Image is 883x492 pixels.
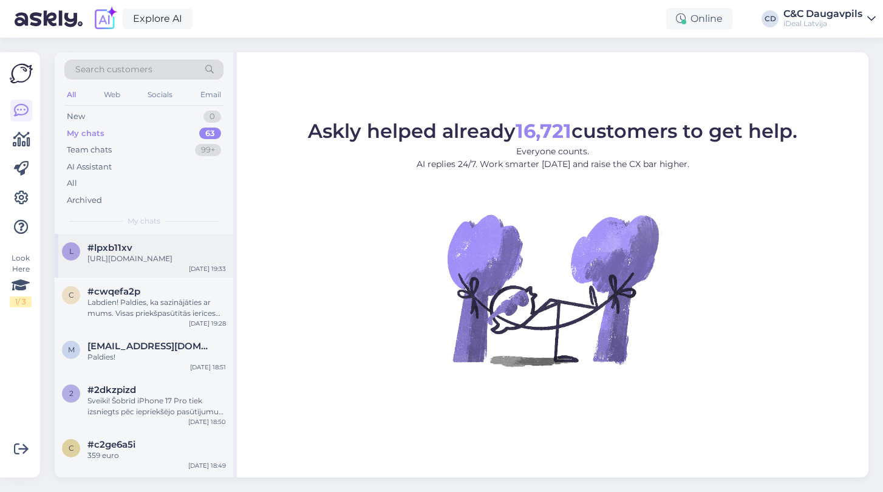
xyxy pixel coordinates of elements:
[190,363,226,372] div: [DATE] 18:51
[75,63,152,76] span: Search customers
[87,439,135,450] span: #c2ge6a5i
[189,319,226,328] div: [DATE] 19:28
[199,128,221,140] div: 63
[67,111,85,123] div: New
[67,177,77,190] div: All
[783,9,862,19] div: C&C Daugavpils
[198,87,223,103] div: Email
[10,253,32,307] div: Look Here
[189,264,226,273] div: [DATE] 19:33
[203,111,221,123] div: 0
[67,128,104,140] div: My chats
[87,384,136,395] span: #2dkzpizd
[666,8,732,30] div: Online
[308,145,797,171] p: Everyone counts. AI replies 24/7. Work smarter [DATE] and raise the CX bar higher.
[69,247,73,256] span: l
[92,6,118,32] img: explore-ai
[69,290,74,299] span: c
[145,87,175,103] div: Socials
[308,119,797,143] span: Askly helped already customers to get help.
[69,389,73,398] span: 2
[10,296,32,307] div: 1 / 3
[188,461,226,470] div: [DATE] 18:49
[128,216,160,227] span: My chats
[68,345,75,354] span: m
[64,87,78,103] div: All
[67,161,112,173] div: AI Assistant
[783,9,876,29] a: C&C DaugavpilsiDeal Latvija
[67,144,112,156] div: Team chats
[87,297,226,319] div: Labdien! Paldies, ka sazinājāties ar mums. Visas priekšpasūtītās ierīces tiek izsniegtas pēc rind...
[87,242,132,253] span: #lpxb11xv
[123,9,193,29] a: Explore AI
[443,180,662,399] img: No Chat active
[195,144,221,156] div: 99+
[87,352,226,363] div: Paldies!
[87,395,226,417] div: Sveiki! Šobrīd iPhone 17 Pro tiek izsniegts pēc iepriekšējo pasūtījumu rindas. Ja veiksiet pasūtī...
[67,194,102,207] div: Archived
[783,19,862,29] div: iDeal Latvija
[762,10,779,27] div: CD
[10,62,33,85] img: Askly Logo
[87,341,214,352] span: margarita.shtenya@gmail.com
[87,253,226,264] div: [URL][DOMAIN_NAME]
[87,450,226,461] div: 359 euro
[188,417,226,426] div: [DATE] 18:50
[69,443,74,453] span: c
[87,286,140,297] span: #cwqefa2p
[516,119,571,143] b: 16,721
[101,87,123,103] div: Web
